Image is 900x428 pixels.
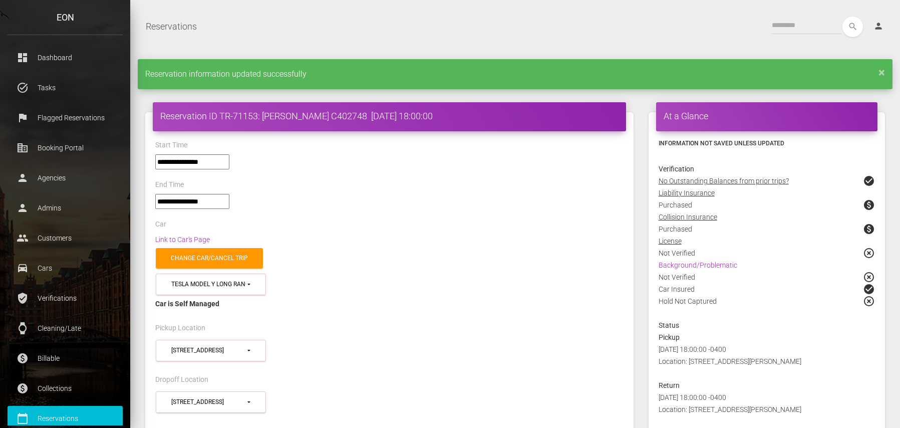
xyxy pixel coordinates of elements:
u: Collision Insurance [659,213,717,221]
p: Reservations [15,411,115,426]
span: paid [863,199,875,211]
a: flag Flagged Reservations [8,105,123,130]
u: License [659,237,682,245]
p: Verifications [15,291,115,306]
a: watch Cleaning/Late [8,316,123,341]
strong: Pickup [659,333,680,341]
h4: At a Glance [664,110,870,122]
a: verified_user Verifications [8,286,123,311]
h4: Reservation ID TR-71153: [PERSON_NAME] C402748 [DATE] 18:00:00 [160,110,619,122]
button: 1960 E Grand Ave (90245) [156,391,266,413]
strong: Verification [659,165,694,173]
p: Cars [15,261,115,276]
p: Tasks [15,80,115,95]
div: Car is Self Managed [155,298,624,310]
span: [DATE] 18:00:00 -0400 Location: [STREET_ADDRESS][PERSON_NAME] [659,345,801,365]
div: Purchased [651,199,882,211]
a: Reservations [146,14,197,39]
i: person [873,21,883,31]
strong: Status [659,321,679,329]
strong: Return [659,381,680,389]
a: paid Collections [8,376,123,401]
p: Customers [15,231,115,246]
label: Start Time [155,140,187,150]
label: Car [155,220,166,230]
span: highlight_off [863,247,875,259]
span: check_circle [863,175,875,187]
div: Tesla Model Y Long Range (C402748 in 90245) [171,280,246,289]
a: dashboard Dashboard [8,45,123,70]
a: person Admins [8,195,123,221]
a: × [878,69,885,75]
button: 1960 E Grand Ave (90245) [156,340,266,361]
div: Car Insured [651,283,882,295]
a: person Agencies [8,165,123,190]
div: Not Verified [651,271,882,283]
label: End Time [155,180,184,190]
p: Flagged Reservations [15,110,115,125]
span: paid [863,223,875,235]
a: task_alt Tasks [8,75,123,100]
span: check_circle [863,283,875,295]
a: person [866,17,892,37]
label: Dropoff Location [155,375,208,385]
a: Background/Problematic [659,261,737,269]
label: Pickup Location [155,323,205,333]
p: Billable [15,351,115,366]
a: Link to Car's Page [155,236,210,244]
p: Booking Portal [15,140,115,155]
u: Liability Insurance [659,189,715,197]
a: Change car/cancel trip [156,248,263,269]
p: Agencies [15,170,115,185]
p: Dashboard [15,50,115,65]
div: [STREET_ADDRESS] [171,346,246,355]
a: paid Billable [8,346,123,371]
a: people Customers [8,226,123,251]
p: Admins [15,200,115,216]
div: Purchased [651,223,882,235]
a: drive_eta Cars [8,256,123,281]
a: corporate_fare Booking Portal [8,135,123,160]
h6: Information not saved unless updated [659,139,875,148]
div: Reservation information updated successfully [138,59,892,89]
span: highlight_off [863,295,875,307]
div: Not Verified [651,247,882,259]
p: Collections [15,381,115,396]
div: [STREET_ADDRESS] [171,398,246,406]
button: Tesla Model Y Long Range (C402748 in 90245) [156,274,266,295]
span: [DATE] 18:00:00 -0400 Location: [STREET_ADDRESS][PERSON_NAME] [659,393,801,413]
u: No Outstanding Balances from prior trips? [659,177,789,185]
button: search [842,17,863,37]
p: Cleaning/Late [15,321,115,336]
span: highlight_off [863,271,875,283]
div: Hold Not Captured [651,295,882,319]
